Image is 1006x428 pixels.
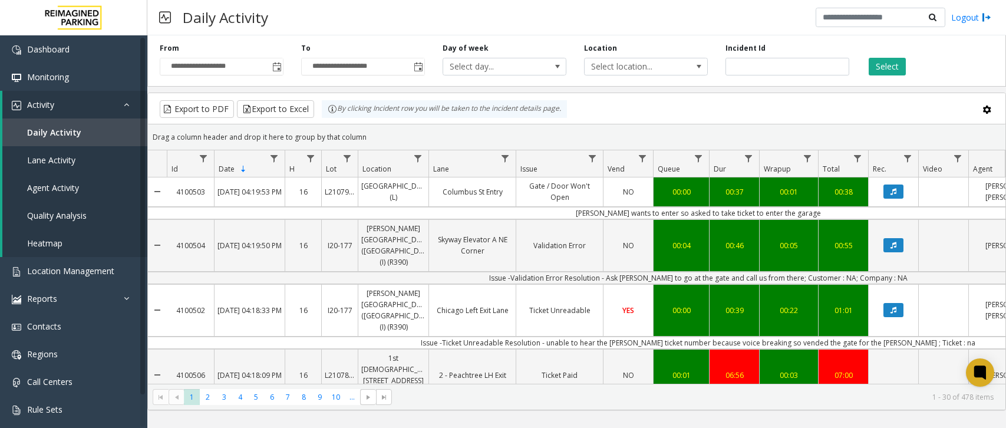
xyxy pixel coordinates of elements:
a: Vend Filter Menu [635,150,651,166]
a: Collapse Details [148,215,167,276]
a: 4100502 [167,302,214,319]
a: Id Filter Menu [196,150,212,166]
a: [DATE] 04:19:53 PM [215,183,285,200]
span: Page 4 [232,389,248,405]
span: H [289,164,295,174]
span: Dashboard [27,44,70,55]
a: 00:22 [760,302,818,319]
a: 16 [285,237,321,254]
span: Go to the last page [376,389,392,406]
div: Drag a column header and drop it here to group by that column [148,127,1005,147]
img: 'icon' [12,101,21,110]
a: [DATE] 04:18:33 PM [215,302,285,319]
span: Agent [973,164,992,174]
img: 'icon' [12,406,21,415]
a: 2 - Peachtree LH Exit [429,367,516,384]
span: YES [622,305,634,315]
div: 00:37 [713,186,756,197]
div: 00:04 [657,240,706,251]
span: NO [623,241,634,251]
a: 00:46 [710,237,759,254]
a: 06:56 [710,367,759,384]
a: 00:55 [819,237,868,254]
a: 00:38 [819,183,868,200]
h3: Daily Activity [177,3,274,32]
button: Select [869,58,906,75]
a: 00:39 [710,302,759,319]
span: Quality Analysis [27,210,87,221]
span: Date [219,164,235,174]
span: Dur [714,164,726,174]
span: Wrapup [764,164,791,174]
img: 'icon' [12,295,21,304]
span: Rec. [873,164,886,174]
span: Regions [27,348,58,360]
img: pageIcon [159,3,171,32]
a: 00:00 [654,302,709,319]
img: infoIcon.svg [328,104,337,114]
div: Data table [148,150,1005,384]
a: YES [603,302,653,319]
a: Collapse Details [148,345,167,406]
label: Day of week [443,43,489,54]
span: Video [923,164,942,174]
span: Id [171,164,178,174]
label: Incident Id [725,43,766,54]
a: Issue Filter Menu [585,150,601,166]
a: NO [603,183,653,200]
a: Collapse Details [148,173,167,210]
a: Dur Filter Menu [741,150,757,166]
label: From [160,43,179,54]
a: Video Filter Menu [950,150,966,166]
span: Page 5 [248,389,264,405]
a: Logout [951,11,991,24]
span: Location Management [27,265,114,276]
span: Reports [27,293,57,304]
span: Go to the next page [360,389,376,406]
a: Skyway Elevator A NE Corner [429,231,516,259]
a: L21079900 [322,183,358,200]
a: Columbus St Entry [429,183,516,200]
div: 00:01 [763,186,815,197]
span: Go to the last page [380,393,389,402]
button: Export to Excel [237,100,314,118]
span: Page 3 [216,389,232,405]
div: 00:00 [657,186,706,197]
a: [DATE] 04:18:09 PM [215,367,285,384]
a: I20-177 [322,237,358,254]
a: H Filter Menu [303,150,319,166]
span: Queue [658,164,680,174]
a: Quality Analysis [2,202,147,229]
a: L21078200 [322,367,358,384]
span: Page 2 [200,389,216,405]
a: 01:01 [819,302,868,319]
a: 16 [285,367,321,384]
img: 'icon' [12,350,21,360]
span: Page 1 [184,389,200,405]
div: 00:00 [657,305,706,316]
a: NO [603,237,653,254]
a: Wrapup Filter Menu [800,150,816,166]
div: 00:22 [763,305,815,316]
a: 16 [285,302,321,319]
a: Validation Error [516,237,603,254]
span: Page 6 [264,389,280,405]
a: Collapse Details [148,280,167,341]
a: [GEOGRAPHIC_DATA] (L) [358,177,428,206]
a: [PERSON_NAME][GEOGRAPHIC_DATA] ([GEOGRAPHIC_DATA]) (I) (R390) [358,285,428,336]
span: Lane [433,164,449,174]
a: Activity [2,91,147,118]
a: Heatmap [2,229,147,257]
a: [DATE] 04:19:50 PM [215,237,285,254]
a: Total Filter Menu [850,150,866,166]
span: Total [823,164,840,174]
a: 00:04 [654,237,709,254]
span: Rule Sets [27,404,62,415]
img: 'icon' [12,322,21,332]
span: Vend [608,164,625,174]
span: Activity [27,99,54,110]
div: By clicking Incident row you will be taken to the incident details page. [322,100,567,118]
a: Ticket Unreadable [516,302,603,319]
span: Location [362,164,391,174]
div: 00:01 [657,370,706,381]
